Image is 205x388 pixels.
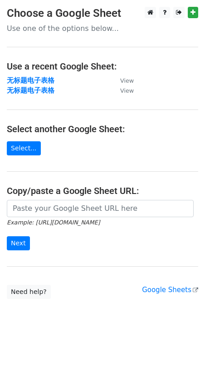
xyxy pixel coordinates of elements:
input: Next [7,236,30,250]
small: Example: [URL][DOMAIN_NAME] [7,219,100,226]
small: View [120,77,134,84]
input: Paste your Google Sheet URL here [7,200,194,217]
a: View [111,76,134,85]
a: View [111,86,134,95]
a: 无标题电子表格 [7,86,54,95]
h4: Use a recent Google Sheet: [7,61,198,72]
a: Google Sheets [142,286,198,294]
small: View [120,87,134,94]
h3: Choose a Google Sheet [7,7,198,20]
a: 无标题电子表格 [7,76,54,85]
a: Select... [7,141,41,155]
p: Use one of the options below... [7,24,198,33]
h4: Copy/paste a Google Sheet URL: [7,185,198,196]
h4: Select another Google Sheet: [7,124,198,134]
a: Need help? [7,285,51,299]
